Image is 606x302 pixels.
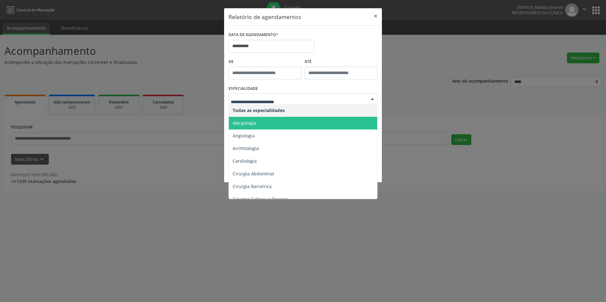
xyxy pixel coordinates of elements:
label: De [229,57,301,67]
span: Cirurgia Cabeça e Pescoço [233,196,288,202]
span: Todas as especialidades [233,107,285,113]
span: Alergologia [233,120,256,126]
label: ESPECIALIDADE [229,84,258,94]
span: Cardiologia [233,158,257,164]
h5: Relatório de agendamentos [229,13,301,21]
label: DATA DE AGENDAMENTO [229,30,278,40]
button: Close [369,8,382,24]
span: Arritmologia [233,145,259,151]
label: ATÉ [305,57,377,67]
span: Angiologia [233,133,255,139]
span: Cirurgia Bariatrica [233,183,272,189]
span: Cirurgia Abdominal [233,171,274,177]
